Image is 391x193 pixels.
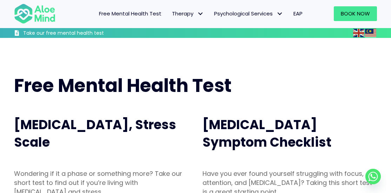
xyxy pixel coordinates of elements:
[288,6,308,21] a: EAP
[293,10,303,17] span: EAP
[14,30,126,38] a: Take our free mental health test
[14,3,55,24] img: Aloe mind Logo
[203,116,331,151] span: [MEDICAL_DATA] Symptom Checklist
[334,6,377,21] a: Book Now
[365,169,381,184] a: Whatsapp
[209,6,288,21] a: Psychological ServicesPsychological Services: submenu
[172,10,204,17] span: Therapy
[23,30,126,37] h3: Take our free mental health test
[365,29,376,37] img: ms
[365,29,377,37] a: Malay
[62,6,308,21] nav: Menu
[214,10,283,17] span: Psychological Services
[353,29,365,37] a: English
[14,116,176,151] span: [MEDICAL_DATA], Stress Scale
[94,6,167,21] a: Free Mental Health Test
[274,9,285,19] span: Psychological Services: submenu
[14,73,232,98] span: Free Mental Health Test
[167,6,209,21] a: TherapyTherapy: submenu
[99,10,161,17] span: Free Mental Health Test
[353,29,364,37] img: en
[195,9,205,19] span: Therapy: submenu
[341,10,370,17] span: Book Now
